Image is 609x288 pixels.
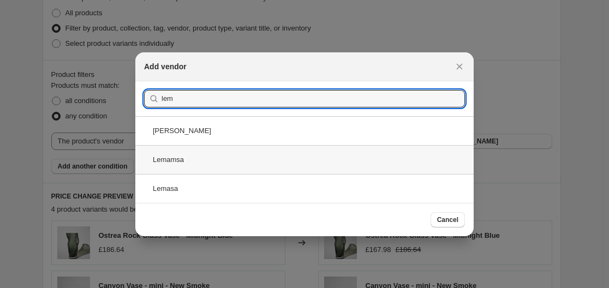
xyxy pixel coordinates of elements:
h2: Add vendor [144,61,187,72]
span: Cancel [437,215,458,224]
button: Close [452,59,467,74]
button: Cancel [431,212,465,227]
div: Lemasa [135,174,474,203]
div: [PERSON_NAME] [135,116,474,145]
div: Lemamsa [135,145,474,174]
input: Search vendors [162,90,465,107]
